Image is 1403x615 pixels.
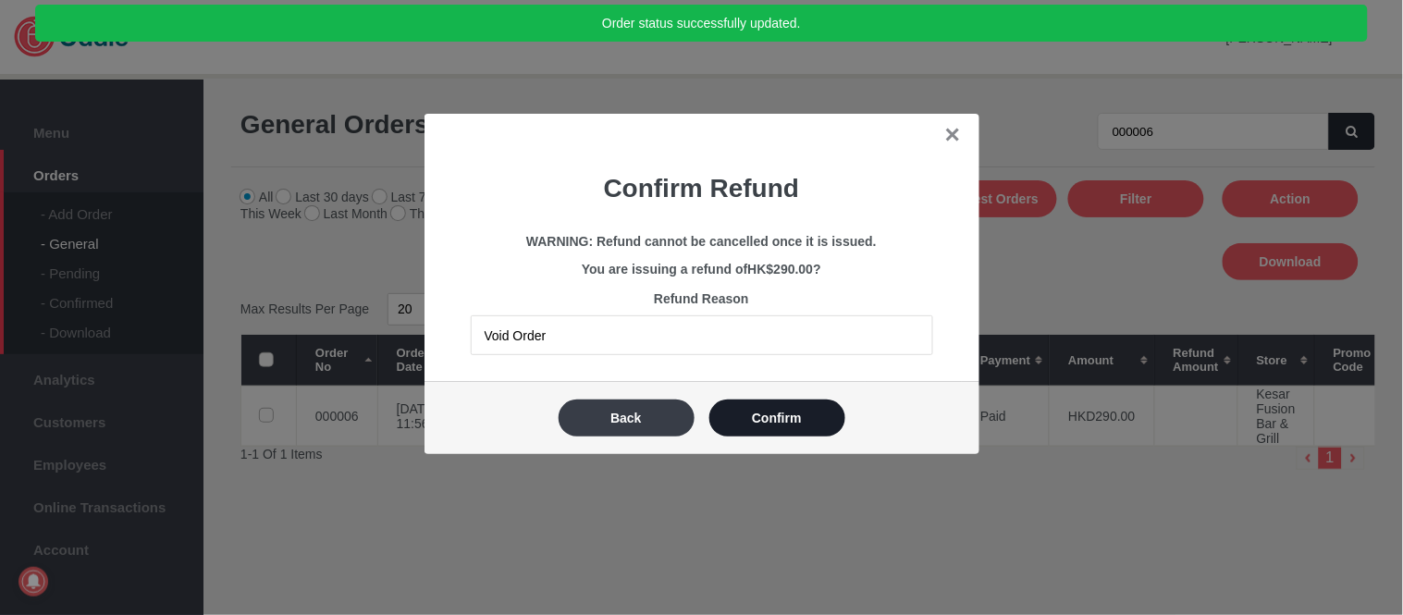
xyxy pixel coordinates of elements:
[559,400,695,437] button: Back
[471,262,933,277] div: You are issuing a refund of ?
[462,277,942,364] div: Refund Reason
[35,5,1368,42] div: Order status successfully updated.
[709,400,845,437] button: Confirm
[452,174,952,203] h1: Confirm Refund
[774,262,814,277] span: 290.00
[748,262,774,277] span: HK$
[944,124,961,147] a: ✕
[471,315,933,355] input: Key in reason for refund. Eg. Void Order
[471,234,933,249] p: WARNING: Refund cannot be cancelled once it is issued.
